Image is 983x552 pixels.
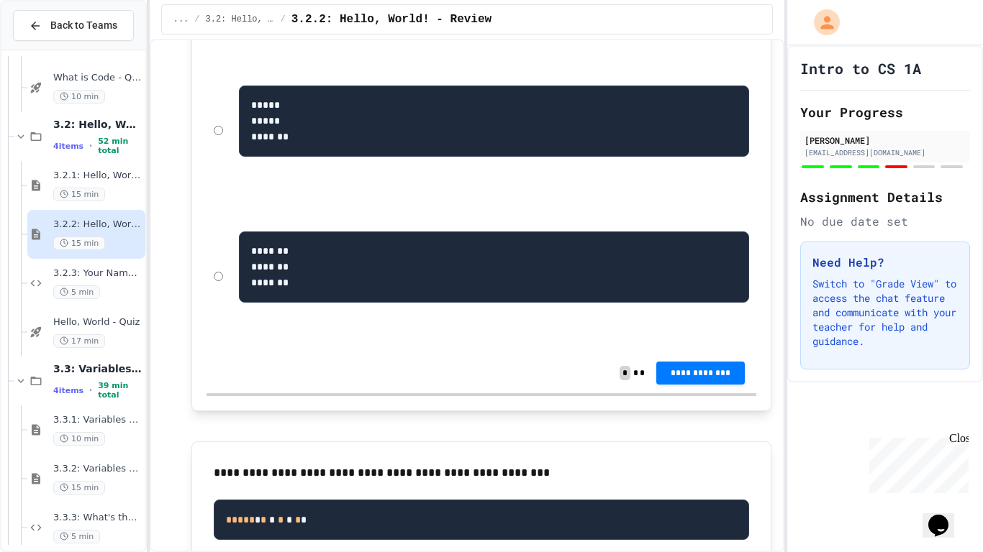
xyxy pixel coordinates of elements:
div: [EMAIL_ADDRESS][DOMAIN_NAME] [805,147,966,158]
h3: Need Help? [812,254,958,271]
span: • [89,385,92,396]
span: 15 min [53,481,105,494]
span: 3.2.2: Hello, World! - Review [291,11,491,28]
span: / [194,14,199,25]
span: What is Code - Quiz [53,72,142,84]
button: Back to Teams [13,10,134,41]
p: Switch to "Grade View" to access the chat feature and communicate with your teacher for help and ... [812,277,958,349]
iframe: chat widget [864,432,969,493]
iframe: chat widget [923,494,969,538]
span: 15 min [53,236,105,250]
span: 10 min [53,90,105,103]
span: 3.3: Variables and Data Types [53,362,142,375]
span: • [89,140,92,152]
h2: Assignment Details [800,187,970,207]
span: 3.2.1: Hello, World! [53,170,142,182]
span: 4 items [53,386,83,395]
div: Chat with us now!Close [6,6,99,91]
span: 4 items [53,142,83,151]
span: 3.3.2: Variables and Data Types - Review [53,463,142,475]
div: My Account [799,6,843,39]
div: [PERSON_NAME] [805,134,966,147]
span: 3.2.2: Hello, World! - Review [53,218,142,231]
span: Back to Teams [50,18,117,33]
span: ... [173,14,189,25]
span: 52 min total [98,137,142,155]
span: / [281,14,286,25]
span: 3.2: Hello, World! [206,14,275,25]
span: 5 min [53,285,100,299]
span: 15 min [53,188,105,201]
h1: Intro to CS 1A [800,58,921,78]
span: 3.2.3: Your Name and Favorite Movie [53,267,142,280]
span: Hello, World - Quiz [53,316,142,328]
span: 5 min [53,530,100,543]
h2: Your Progress [800,102,970,122]
span: 17 min [53,334,105,348]
span: 3.3.1: Variables and Data Types [53,414,142,426]
span: 10 min [53,432,105,446]
span: 3.3.3: What's the Type? [53,512,142,524]
div: No due date set [800,213,970,230]
span: 39 min total [98,381,142,400]
span: 3.2: Hello, World! [53,118,142,131]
